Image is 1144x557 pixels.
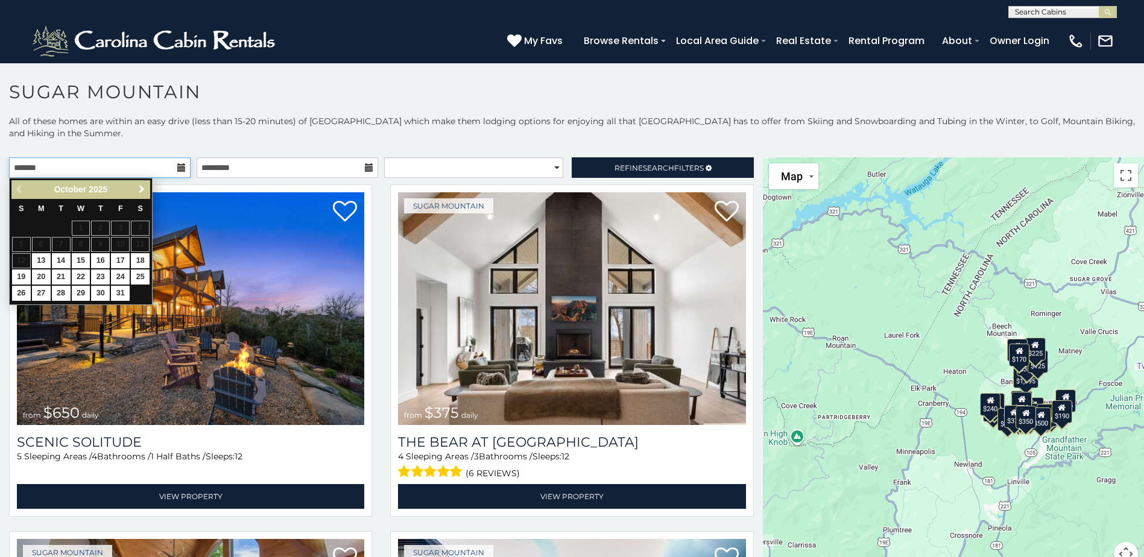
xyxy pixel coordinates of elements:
span: Friday [118,204,123,213]
a: The Bear At Sugar Mountain from $375 daily [398,192,745,425]
span: October [54,184,87,194]
span: 4 [92,451,97,462]
div: Sleeping Areas / Bathrooms / Sleeps: [398,450,745,481]
span: 1 Half Baths / [151,451,206,462]
span: Refine Filters [615,163,704,172]
div: $1,095 [1013,365,1038,388]
div: $500 [1031,408,1051,430]
div: $265 [1012,391,1032,414]
a: 22 [72,269,90,285]
a: Browse Rentals [578,30,665,51]
div: $350 [1016,406,1036,429]
span: Saturday [138,204,143,213]
div: $155 [1055,389,1076,412]
span: Wednesday [77,204,84,213]
div: $300 [1011,392,1032,415]
span: My Favs [524,33,563,48]
div: $240 [1007,339,1028,362]
span: daily [461,411,478,420]
a: Sugar Mountain [404,198,493,213]
a: Add to favorites [333,200,357,225]
div: $125 [1028,350,1048,373]
span: Map [781,170,803,183]
a: 16 [91,253,110,268]
a: Real Estate [770,30,837,51]
a: 15 [72,253,90,268]
span: from [404,411,422,420]
a: Add to favorites [715,200,739,225]
a: Next [134,182,149,197]
img: White-1-2.png [30,23,280,59]
span: (6 reviews) [466,465,520,481]
div: $200 [1023,397,1044,420]
a: 13 [32,253,51,268]
span: Next [137,184,147,194]
img: mail-regular-white.png [1097,33,1114,49]
span: $375 [425,404,459,421]
img: phone-regular-white.png [1067,33,1084,49]
a: Local Area Guide [670,30,765,51]
span: $650 [43,404,80,421]
button: Change map style [769,163,818,189]
img: The Bear At Sugar Mountain [398,192,745,425]
a: View Property [17,484,364,509]
span: from [23,411,41,420]
span: 2025 [89,184,107,194]
a: 19 [12,269,31,285]
a: 18 [131,253,150,268]
span: Monday [38,204,45,213]
a: 30 [91,286,110,301]
span: daily [82,411,99,420]
span: 12 [235,451,242,462]
a: 17 [111,253,130,268]
span: Search [643,163,674,172]
div: $190 [1052,400,1072,423]
img: Scenic Solitude [17,192,364,425]
a: About [936,30,978,51]
a: 26 [12,286,31,301]
span: 12 [561,451,569,462]
a: Owner Login [984,30,1055,51]
a: RefineSearchFilters [572,157,753,178]
span: Sunday [19,204,24,213]
a: 21 [52,269,71,285]
button: Toggle fullscreen view [1114,163,1138,187]
a: 29 [72,286,90,301]
a: Rental Program [842,30,931,51]
a: 24 [111,269,130,285]
h3: The Bear At Sugar Mountain [398,434,745,450]
span: Thursday [98,204,103,213]
div: Sleeping Areas / Bathrooms / Sleeps: [17,450,364,481]
a: Scenic Solitude from $650 daily [17,192,364,425]
a: 23 [91,269,110,285]
a: 27 [32,286,51,301]
a: Scenic Solitude [17,434,364,450]
a: 28 [52,286,71,301]
a: The Bear At [GEOGRAPHIC_DATA] [398,434,745,450]
span: 4 [398,451,403,462]
div: $225 [1025,338,1046,360]
div: $650 [997,408,1017,431]
a: View Property [398,484,745,509]
div: $240 [980,393,1000,416]
span: Tuesday [58,204,63,213]
div: $195 [1037,404,1057,427]
a: 14 [52,253,71,268]
a: 31 [111,286,130,301]
div: $170 [1009,344,1029,367]
div: $375 [1004,405,1025,428]
a: 25 [131,269,150,285]
span: 5 [17,451,22,462]
div: $190 [1011,391,1031,414]
span: 3 [474,451,479,462]
a: My Favs [507,33,566,49]
a: 20 [32,269,51,285]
